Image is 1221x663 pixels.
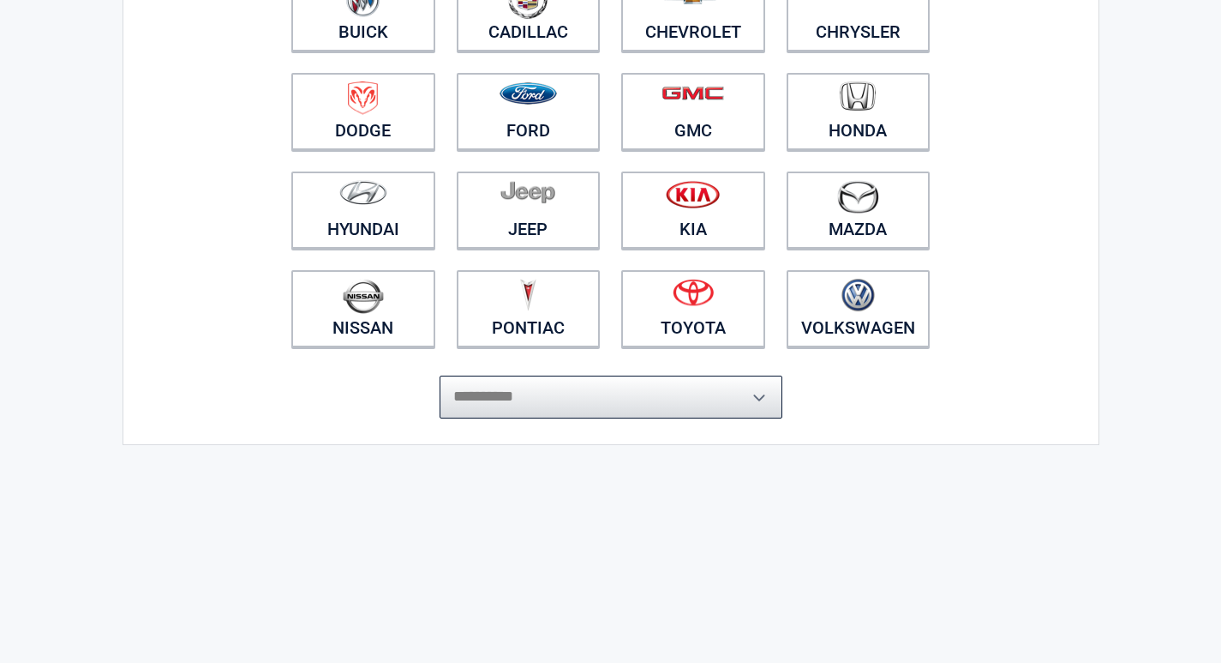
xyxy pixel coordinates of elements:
[661,86,724,100] img: gmc
[673,279,714,306] img: toyota
[291,270,435,347] a: Nissan
[457,172,601,249] a: Jeep
[343,279,384,314] img: nissan
[621,172,765,249] a: Kia
[457,270,601,347] a: Pontiac
[291,73,435,150] a: Dodge
[621,270,765,347] a: Toyota
[500,180,555,204] img: jeep
[787,270,931,347] a: Volkswagen
[348,81,378,115] img: dodge
[841,279,875,312] img: volkswagen
[840,81,876,112] img: honda
[519,279,536,311] img: pontiac
[621,73,765,150] a: GMC
[457,73,601,150] a: Ford
[787,172,931,249] a: Mazda
[500,82,557,105] img: ford
[836,180,879,214] img: mazda
[787,73,931,150] a: Honda
[339,180,387,205] img: hyundai
[666,180,720,208] img: kia
[291,172,435,249] a: Hyundai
